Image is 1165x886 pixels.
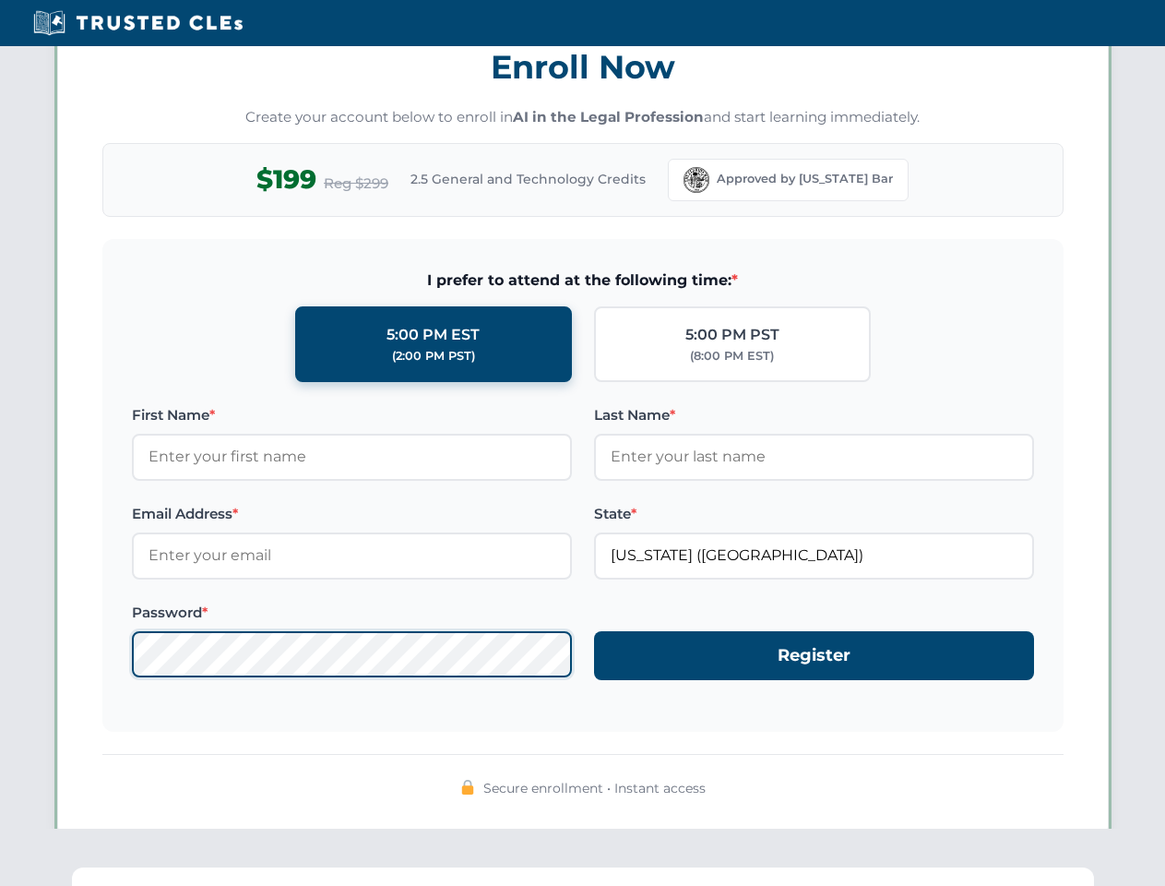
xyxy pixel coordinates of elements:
[132,434,572,480] input: Enter your first name
[324,173,388,195] span: Reg $299
[28,9,248,37] img: Trusted CLEs
[594,434,1034,480] input: Enter your last name
[102,38,1064,96] h3: Enroll Now
[690,347,774,365] div: (8:00 PM EST)
[594,631,1034,680] button: Register
[513,108,704,126] strong: AI in the Legal Profession
[685,323,779,347] div: 5:00 PM PST
[717,170,893,188] span: Approved by [US_STATE] Bar
[594,533,1034,579] input: Florida (FL)
[392,347,475,365] div: (2:00 PM PST)
[410,169,646,189] span: 2.5 General and Technology Credits
[483,778,706,798] span: Secure enrollment • Instant access
[132,404,572,426] label: First Name
[132,503,572,525] label: Email Address
[132,269,1034,293] span: I prefer to attend at the following time:
[684,167,709,193] img: Florida Bar
[132,602,572,624] label: Password
[132,533,572,579] input: Enter your email
[460,780,475,795] img: 🔒
[594,404,1034,426] label: Last Name
[386,323,480,347] div: 5:00 PM EST
[256,159,316,200] span: $199
[102,107,1064,128] p: Create your account below to enroll in and start learning immediately.
[594,503,1034,525] label: State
